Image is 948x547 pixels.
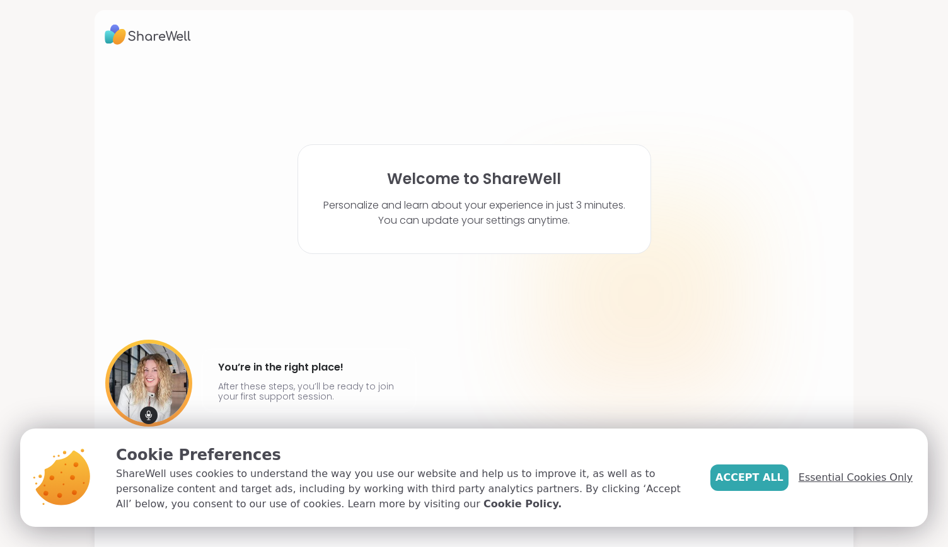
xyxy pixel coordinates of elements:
[799,470,913,485] span: Essential Cookies Only
[218,357,400,377] h4: You’re in the right place!
[715,470,783,485] span: Accept All
[710,464,789,491] button: Accept All
[218,381,400,401] p: After these steps, you’ll be ready to join your first support session.
[116,444,690,466] p: Cookie Preferences
[116,466,690,512] p: ShareWell uses cookies to understand the way you use our website and help us to improve it, as we...
[483,497,562,512] a: Cookie Policy.
[387,170,561,188] h1: Welcome to ShareWell
[105,340,192,427] img: User image
[323,198,625,228] p: Personalize and learn about your experience in just 3 minutes. You can update your settings anytime.
[105,20,191,49] img: ShareWell Logo
[140,406,158,424] img: mic icon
